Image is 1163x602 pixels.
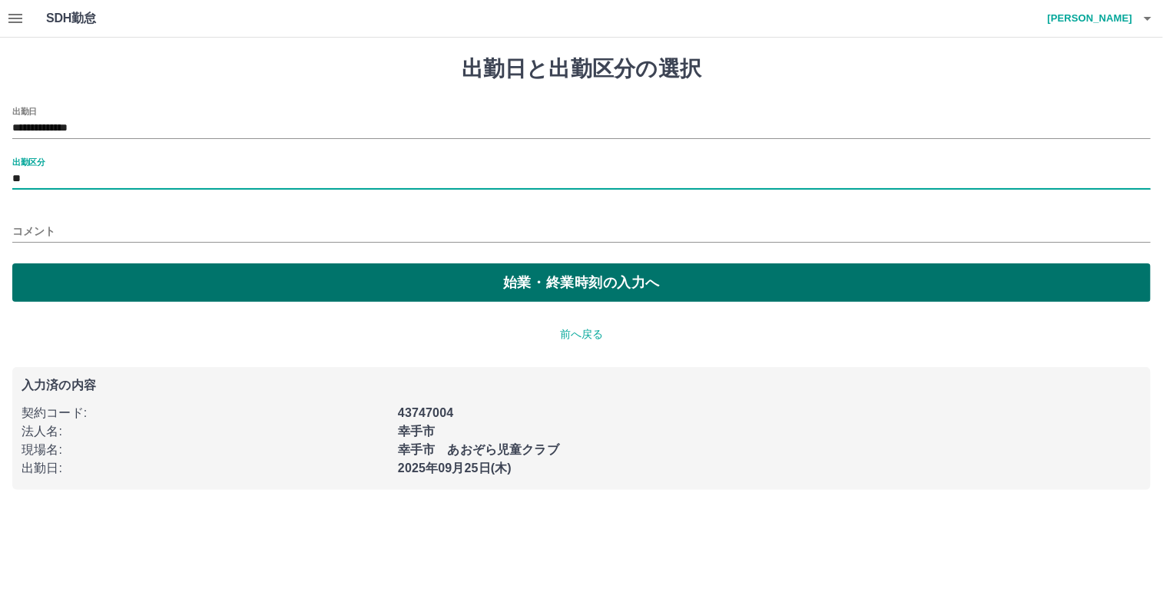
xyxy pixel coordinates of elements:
[22,459,389,478] p: 出勤日 :
[398,406,453,419] b: 43747004
[22,379,1141,392] p: 入力済の内容
[12,56,1151,82] h1: 出勤日と出勤区分の選択
[12,105,37,117] label: 出勤日
[12,263,1151,302] button: 始業・終業時刻の入力へ
[22,404,389,422] p: 契約コード :
[22,422,389,441] p: 法人名 :
[398,425,435,438] b: 幸手市
[12,326,1151,342] p: 前へ戻る
[22,441,389,459] p: 現場名 :
[398,461,512,475] b: 2025年09月25日(木)
[12,156,45,167] label: 出勤区分
[398,443,559,456] b: 幸手市 あおぞら児童クラブ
